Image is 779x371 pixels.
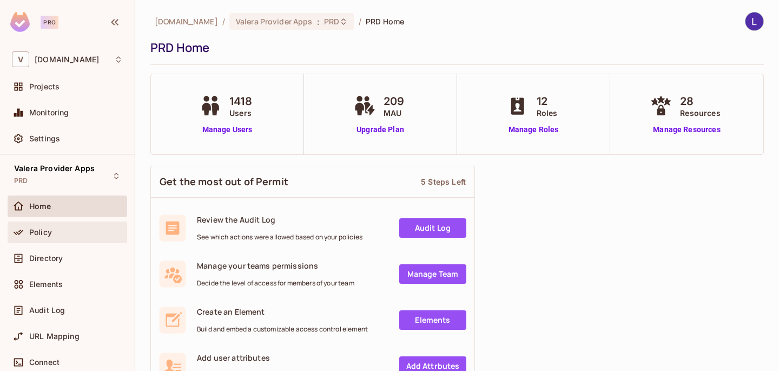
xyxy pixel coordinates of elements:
span: See which actions were allowed based on your policies [197,233,362,242]
span: Elements [29,280,63,289]
div: 5 Steps Left [421,177,466,187]
div: PRD Home [150,40,758,56]
div: Pro [41,16,58,29]
span: Monitoring [29,108,69,117]
span: 209 [384,93,404,109]
span: Roles [537,107,558,119]
span: the active workspace [155,16,218,27]
span: MAU [384,107,404,119]
a: Upgrade Plan [351,124,410,135]
span: Policy [29,228,52,237]
span: Get the most out of Permit [160,175,288,188]
img: SReyMgAAAABJRU5ErkJggg== [10,12,30,32]
span: Settings [29,134,60,143]
li: / [359,16,361,27]
span: Connect [29,358,60,367]
span: 12 [537,93,558,109]
span: V [12,51,29,67]
a: Audit Log [399,218,466,238]
a: Manage Users [197,124,258,135]
span: URL Mapping [29,332,80,341]
span: Decide the level of access for members of your team [197,279,354,288]
span: Resources [680,107,720,119]
span: Directory [29,254,63,263]
span: Users [229,107,252,119]
span: Valera Provider Apps [14,164,95,173]
a: Manage Resources [648,124,725,135]
span: Create an Element [197,307,368,317]
span: : [316,17,320,26]
span: Home [29,202,51,211]
span: Audit Log [29,306,65,315]
span: 1418 [229,93,252,109]
span: Workspace: valerahealth.com [35,55,99,64]
span: Valera Provider Apps [236,16,313,27]
a: Elements [399,310,466,330]
span: Projects [29,82,60,91]
span: Review the Audit Log [197,214,362,225]
span: PRD Home [366,16,404,27]
span: 28 [680,93,720,109]
a: Manage Roles [504,124,563,135]
span: Build and embed a customizable access control element [197,325,368,334]
span: Add user attributes [197,353,364,363]
span: PRD [14,177,28,185]
a: Manage Team [399,264,466,284]
img: Leanna Escobar [745,12,763,30]
li: / [222,16,225,27]
span: Manage your teams permissions [197,261,354,271]
span: PRD [324,16,339,27]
